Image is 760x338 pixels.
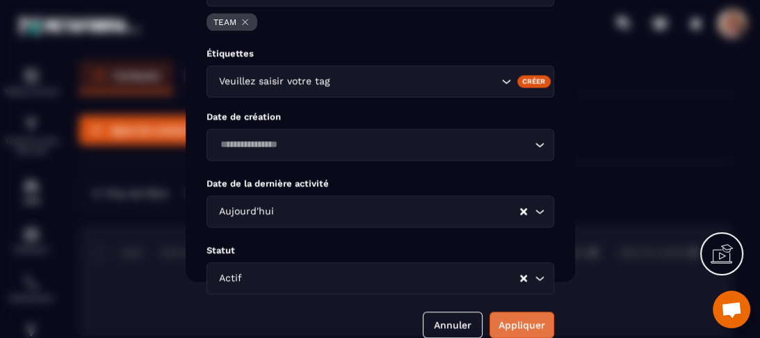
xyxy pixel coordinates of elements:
[207,262,554,294] div: Search for option
[207,111,554,122] p: Date de création
[520,273,527,284] button: Clear Selected
[277,204,519,220] input: Search for option
[207,48,554,58] p: Étiquettes
[207,178,554,188] p: Date de la dernière activité
[520,207,527,217] button: Clear Selected
[207,65,554,97] div: Search for option
[490,312,554,338] button: Appliquer
[245,271,519,287] input: Search for option
[207,195,554,227] div: Search for option
[207,129,554,161] div: Search for option
[216,271,245,287] span: Actif
[517,75,551,88] div: Créer
[207,245,554,255] p: Statut
[213,17,236,27] p: TEAM
[332,74,498,90] input: Search for option
[713,291,750,328] div: Ouvrir le chat
[216,138,531,153] input: Search for option
[423,312,483,338] button: Annuler
[216,74,332,90] span: Veuillez saisir votre tag
[216,204,277,220] span: Aujourd'hui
